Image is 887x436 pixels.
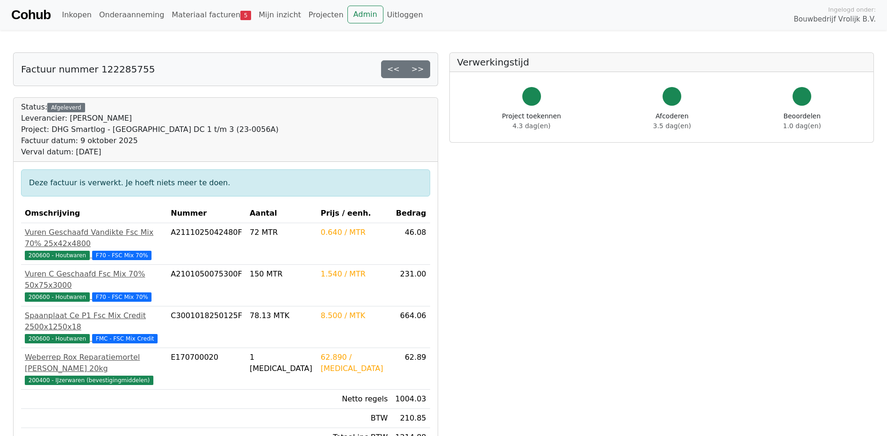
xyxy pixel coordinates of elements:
[95,6,168,24] a: Onderaanneming
[250,310,313,321] div: 78.13 MTK
[783,111,821,131] div: Beoordelen
[512,122,550,130] span: 4.3 dag(en)
[92,334,158,343] span: FMC - FSC Mix Credit
[391,265,430,306] td: 231.00
[317,409,392,428] td: BTW
[92,292,152,302] span: F70 - FSC Mix 70%
[305,6,347,24] a: Projecten
[21,135,279,146] div: Factuur datum: 9 oktober 2025
[25,310,163,344] a: Spaanplaat Ce P1 Fsc Mix Credit 2500x1250x18200600 - Houtwaren FMC - FSC Mix Credit
[47,103,85,112] div: Afgeleverd
[347,6,383,23] a: Admin
[381,60,406,78] a: <<
[391,204,430,223] th: Bedrag
[21,64,155,75] h5: Factuur nummer 122285755
[168,6,255,24] a: Materiaal facturen5
[653,122,691,130] span: 3.5 dag(en)
[167,204,246,223] th: Nummer
[783,122,821,130] span: 1.0 dag(en)
[391,306,430,348] td: 664.06
[167,306,246,348] td: C3001018250125F
[828,5,876,14] span: Ingelogd onder:
[391,348,430,390] td: 62.89
[405,60,430,78] a: >>
[25,310,163,333] div: Spaanplaat Ce P1 Fsc Mix Credit 2500x1250x18
[653,111,691,131] div: Afcoderen
[21,146,279,158] div: Verval datum: [DATE]
[21,169,430,196] div: Deze factuur is verwerkt. Je hoeft niets meer te doen.
[25,292,90,302] span: 200600 - Houtwaren
[21,113,279,124] div: Leverancier: [PERSON_NAME]
[317,390,392,409] td: Netto regels
[58,6,95,24] a: Inkopen
[317,204,392,223] th: Prijs / eenh.
[240,11,251,20] span: 5
[391,409,430,428] td: 210.85
[25,227,163,249] div: Vuren Geschaafd Vandikte Fsc Mix 70% 25x42x4800
[502,111,561,131] div: Project toekennen
[321,352,388,374] div: 62.890 / [MEDICAL_DATA]
[321,227,388,238] div: 0.640 / MTR
[25,376,153,385] span: 200400 - IJzerwaren (bevestigingmiddelen)
[250,227,313,238] div: 72 MTR
[92,251,152,260] span: F70 - FSC Mix 70%
[25,269,163,291] div: Vuren C Geschaafd Fsc Mix 70% 50x75x3000
[25,269,163,302] a: Vuren C Geschaafd Fsc Mix 70% 50x75x3000200600 - Houtwaren F70 - FSC Mix 70%
[457,57,866,68] h5: Verwerkingstijd
[246,204,317,223] th: Aantal
[25,352,163,385] a: Weberrep Rox Reparatiemortel [PERSON_NAME] 20kg200400 - IJzerwaren (bevestigingmiddelen)
[793,14,876,25] span: Bouwbedrijf Vrolijk B.V.
[21,102,279,158] div: Status:
[21,124,279,135] div: Project: DHG Smartlog - [GEOGRAPHIC_DATA] DC 1 t/m 3 (23-0056A)
[11,4,50,26] a: Cohub
[321,310,388,321] div: 8.500 / MTK
[383,6,427,24] a: Uitloggen
[255,6,305,24] a: Mijn inzicht
[167,223,246,265] td: A2111025042480F
[391,223,430,265] td: 46.08
[250,269,313,280] div: 150 MTR
[25,251,90,260] span: 200600 - Houtwaren
[391,390,430,409] td: 1004.03
[250,352,313,374] div: 1 [MEDICAL_DATA]
[25,352,163,374] div: Weberrep Rox Reparatiemortel [PERSON_NAME] 20kg
[21,204,167,223] th: Omschrijving
[321,269,388,280] div: 1.540 / MTR
[25,334,90,343] span: 200600 - Houtwaren
[167,265,246,306] td: A2101050075300F
[167,348,246,390] td: E170700020
[25,227,163,261] a: Vuren Geschaafd Vandikte Fsc Mix 70% 25x42x4800200600 - Houtwaren F70 - FSC Mix 70%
